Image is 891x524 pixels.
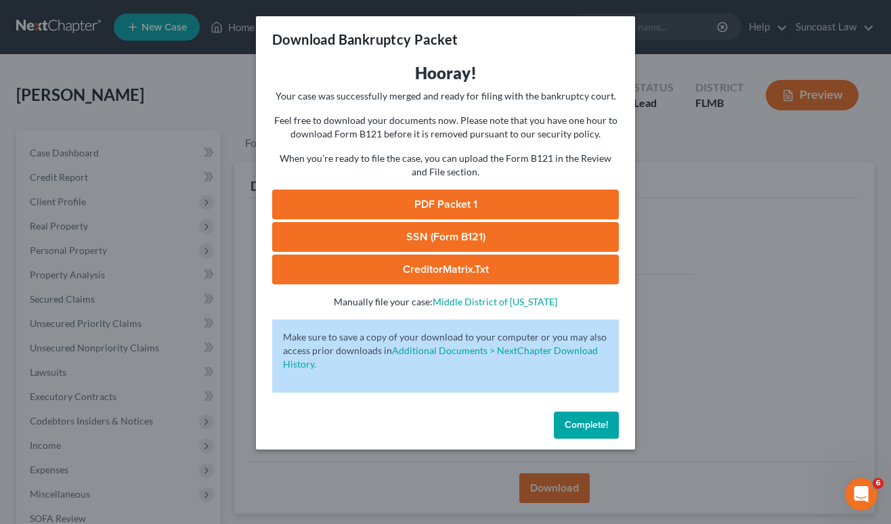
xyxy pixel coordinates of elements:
[272,295,619,309] p: Manually file your case:
[272,152,619,179] p: When you're ready to file the case, you can upload the Form B121 in the Review and File section.
[565,419,608,431] span: Complete!
[283,345,598,370] a: Additional Documents > NextChapter Download History.
[433,296,557,307] a: Middle District of [US_STATE]
[272,30,458,49] h3: Download Bankruptcy Packet
[554,412,619,439] button: Complete!
[272,222,619,252] a: SSN (Form B121)
[272,89,619,103] p: Your case was successfully merged and ready for filing with the bankruptcy court.
[873,478,884,489] span: 6
[272,62,619,84] h3: Hooray!
[283,330,608,371] p: Make sure to save a copy of your download to your computer or you may also access prior downloads in
[845,478,877,510] iframe: Intercom live chat
[272,190,619,219] a: PDF Packet 1
[272,114,619,141] p: Feel free to download your documents now. Please note that you have one hour to download Form B12...
[272,255,619,284] a: CreditorMatrix.txt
